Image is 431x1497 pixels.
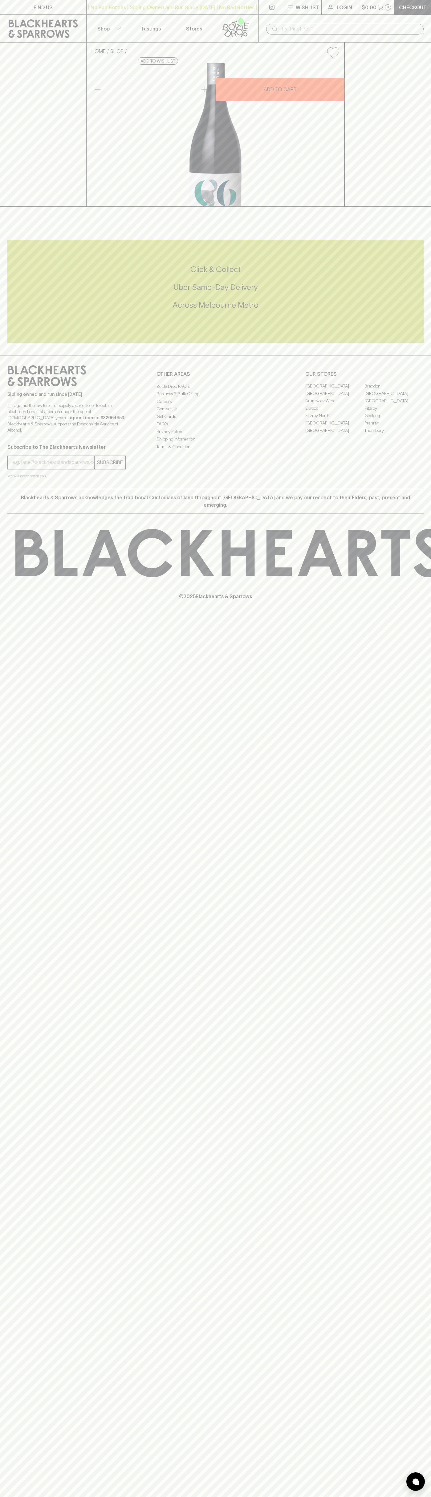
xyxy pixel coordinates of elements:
[7,443,126,451] p: Subscribe to The Blackhearts Newsletter
[364,412,424,420] a: Geelong
[305,427,364,434] a: [GEOGRAPHIC_DATA]
[7,391,126,397] p: Sibling owned and run since [DATE]
[305,383,364,390] a: [GEOGRAPHIC_DATA]
[305,420,364,427] a: [GEOGRAPHIC_DATA]
[305,397,364,405] a: Brunswick West
[110,48,124,54] a: SHOP
[387,6,389,9] p: 0
[12,494,419,509] p: Blackhearts & Sparrows acknowledges the traditional Custodians of land throughout [GEOGRAPHIC_DAT...
[337,4,352,11] p: Login
[157,370,275,378] p: OTHER AREAS
[7,300,424,310] h5: Across Melbourne Metro
[34,4,53,11] p: FIND US
[7,282,424,292] h5: Uber Same-Day Delivery
[7,264,424,274] h5: Click & Collect
[305,405,364,412] a: Elwood
[7,402,126,433] p: It is against the law to sell or supply alcohol to, or to obtain alcohol on behalf of a person un...
[399,4,427,11] p: Checkout
[138,57,178,65] button: Add to wishlist
[364,383,424,390] a: Braddon
[186,25,202,32] p: Stores
[362,4,376,11] p: $0.00
[216,78,344,101] button: ADD TO CART
[87,63,344,206] img: 41482.png
[87,15,130,42] button: Shop
[157,383,275,390] a: Bottle Drop FAQ's
[364,420,424,427] a: Prahran
[364,405,424,412] a: Fitzroy
[7,473,126,479] p: We will never spam you
[364,427,424,434] a: Thornbury
[157,413,275,420] a: Gift Cards
[97,25,110,32] p: Shop
[67,415,124,420] strong: Liquor License #32064953
[305,390,364,397] a: [GEOGRAPHIC_DATA]
[157,405,275,413] a: Contact Us
[157,443,275,450] a: Terms & Conditions
[325,45,342,61] button: Add to wishlist
[173,15,216,42] a: Stores
[91,48,106,54] a: HOME
[157,428,275,435] a: Privacy Policy
[281,24,419,34] input: Try "Pinot noir"
[157,420,275,428] a: FAQ's
[7,240,424,343] div: Call to action block
[264,86,297,93] p: ADD TO CART
[97,459,123,466] p: SUBSCRIBE
[95,456,125,469] button: SUBSCRIBE
[296,4,319,11] p: Wishlist
[413,1479,419,1485] img: bubble-icon
[141,25,161,32] p: Tastings
[364,390,424,397] a: [GEOGRAPHIC_DATA]
[305,370,424,378] p: OUR STORES
[157,398,275,405] a: Careers
[12,457,94,467] input: e.g. jane@blackheartsandsparrows.com.au
[364,397,424,405] a: [GEOGRAPHIC_DATA]
[157,436,275,443] a: Shipping Information
[157,390,275,398] a: Business & Bulk Gifting
[129,15,173,42] a: Tastings
[305,412,364,420] a: Fitzroy North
